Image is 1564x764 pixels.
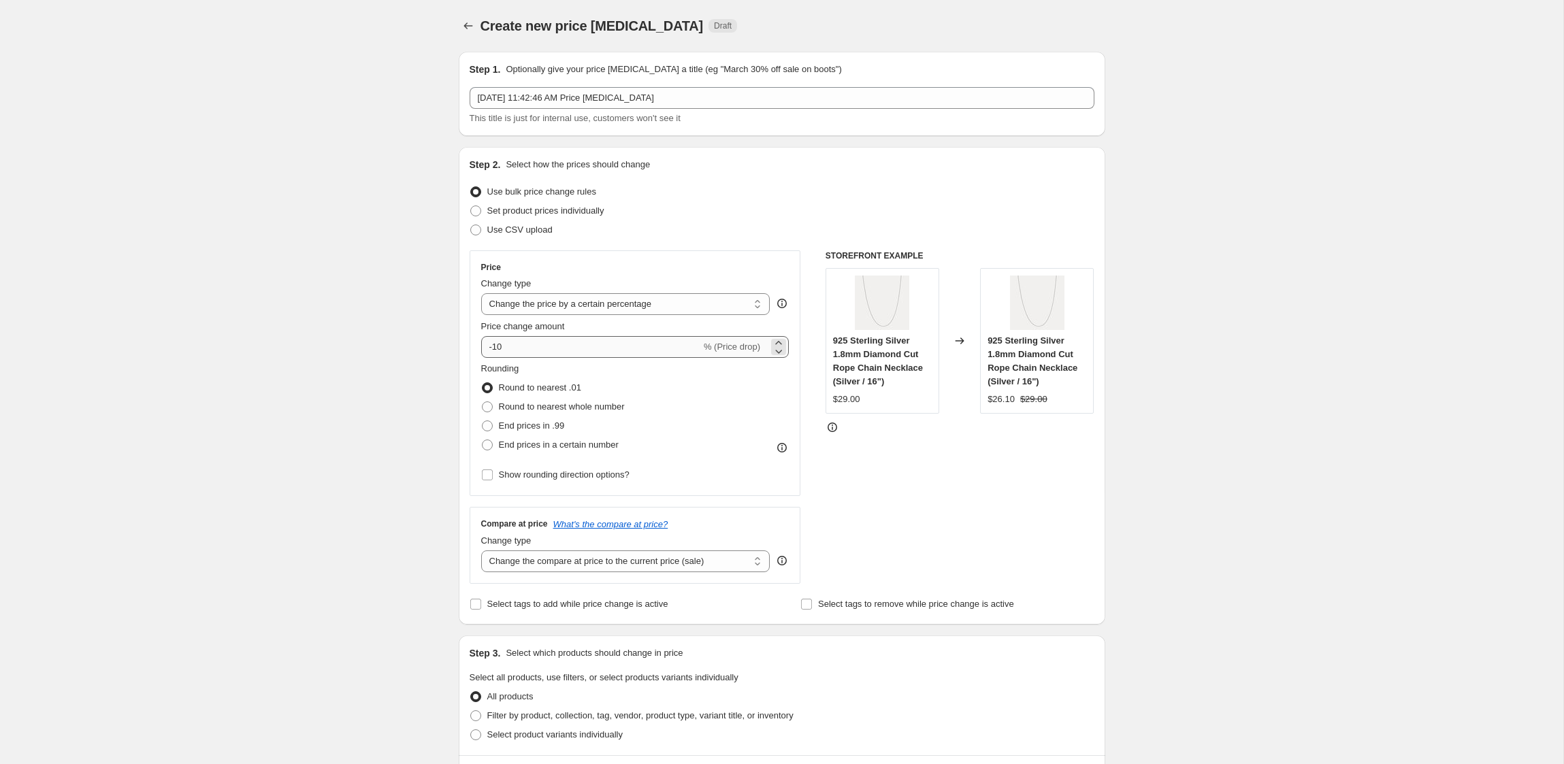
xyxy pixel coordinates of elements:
input: -15 [481,336,701,358]
span: Change type [481,278,532,288]
span: Draft [714,20,732,31]
span: Use CSV upload [487,225,553,235]
span: Round to nearest .01 [499,382,581,393]
div: $29.00 [833,393,860,406]
strike: $29.00 [1020,393,1047,406]
h2: Step 2. [470,158,501,171]
p: Optionally give your price [MEDICAL_DATA] a title (eg "March 30% off sale on boots") [506,63,841,76]
input: 30% off holiday sale [470,87,1094,109]
span: % (Price drop) [704,342,760,352]
span: Select tags to remove while price change is active [818,599,1014,609]
span: Change type [481,535,532,546]
button: Price change jobs [459,16,478,35]
span: 925 Sterling Silver 1.8mm Diamond Cut Rope Chain Necklace (Silver / 16") [988,335,1077,386]
span: Select tags to add while price change is active [487,599,668,609]
img: 2mmsilver-Photoroom_80x.jpg [1010,276,1064,330]
span: All products [487,691,534,701]
span: End prices in a certain number [499,439,619,450]
div: help [775,297,789,310]
span: This title is just for internal use, customers won't see it [470,113,681,123]
span: Price change amount [481,321,565,331]
span: Select product variants individually [487,729,623,740]
h3: Price [481,262,501,273]
div: $26.10 [988,393,1015,406]
span: Create new price [MEDICAL_DATA] [480,18,704,33]
span: End prices in .99 [499,420,565,431]
img: 2mmsilver-Photoroom_80x.jpg [855,276,909,330]
h6: STOREFRONT EXAMPLE [826,250,1094,261]
span: Use bulk price change rules [487,186,596,197]
span: Rounding [481,363,519,373]
span: Filter by product, collection, tag, vendor, product type, variant title, or inventory [487,710,794,720]
span: Select all products, use filters, or select products variants individually [470,672,738,682]
p: Select which products should change in price [506,646,683,660]
h3: Compare at price [481,518,548,529]
span: Round to nearest whole number [499,401,625,412]
span: 925 Sterling Silver 1.8mm Diamond Cut Rope Chain Necklace (Silver / 16") [833,335,923,386]
h2: Step 1. [470,63,501,76]
p: Select how the prices should change [506,158,650,171]
h2: Step 3. [470,646,501,660]
span: Show rounding direction options? [499,469,630,480]
div: help [775,554,789,567]
span: Set product prices individually [487,205,604,216]
button: What's the compare at price? [553,519,668,529]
